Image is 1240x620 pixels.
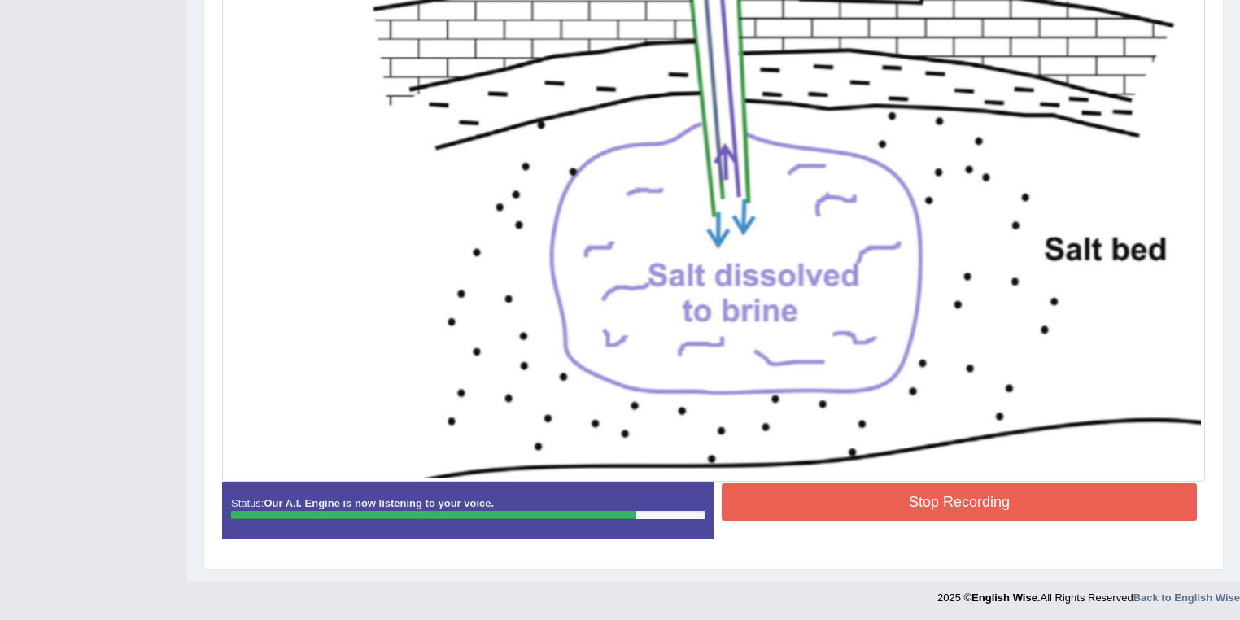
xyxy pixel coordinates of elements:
div: Status: [222,482,714,539]
button: Stop Recording [722,483,1197,521]
strong: English Wise. [971,592,1040,604]
strong: Our A.I. Engine is now listening to your voice. [264,497,494,509]
div: 2025 © All Rights Reserved [937,582,1240,605]
a: Back to English Wise [1133,592,1240,604]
